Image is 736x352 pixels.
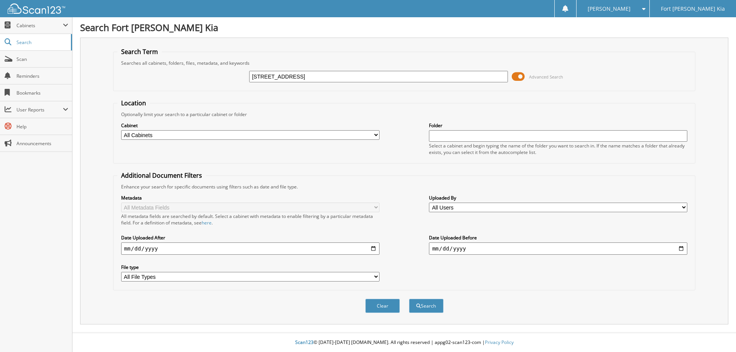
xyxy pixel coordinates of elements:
[588,7,631,11] span: [PERSON_NAME]
[202,219,212,226] a: here
[16,123,68,130] span: Help
[121,242,379,255] input: start
[16,22,63,29] span: Cabinets
[117,111,692,118] div: Optionally limit your search to a particular cabinet or folder
[429,122,687,129] label: Folder
[117,47,162,56] legend: Search Term
[409,299,444,313] button: Search
[16,140,68,147] span: Announcements
[16,56,68,62] span: Scan
[117,99,150,107] legend: Location
[429,242,687,255] input: end
[429,142,687,156] div: Select a cabinet and begin typing the name of the folder you want to search in. If the name match...
[429,195,687,201] label: Uploaded By
[661,7,725,11] span: Fort [PERSON_NAME] Kia
[72,333,736,352] div: © [DATE]-[DATE] [DOMAIN_NAME]. All rights reserved | appg02-scan123-com |
[8,3,65,14] img: scan123-logo-white.svg
[16,39,67,46] span: Search
[121,213,379,226] div: All metadata fields are searched by default. Select a cabinet with metadata to enable filtering b...
[698,315,736,352] iframe: Chat Widget
[117,183,692,190] div: Enhance your search for specific documents using filters such as date and file type.
[365,299,400,313] button: Clear
[485,339,514,345] a: Privacy Policy
[16,73,68,79] span: Reminders
[121,195,379,201] label: Metadata
[121,122,379,129] label: Cabinet
[429,234,687,241] label: Date Uploaded Before
[121,264,379,270] label: File type
[121,234,379,241] label: Date Uploaded After
[117,171,206,180] legend: Additional Document Filters
[80,21,728,34] h1: Search Fort [PERSON_NAME] Kia
[529,74,563,80] span: Advanced Search
[295,339,314,345] span: Scan123
[16,106,63,113] span: User Reports
[16,90,68,96] span: Bookmarks
[117,60,692,66] div: Searches all cabinets, folders, files, metadata, and keywords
